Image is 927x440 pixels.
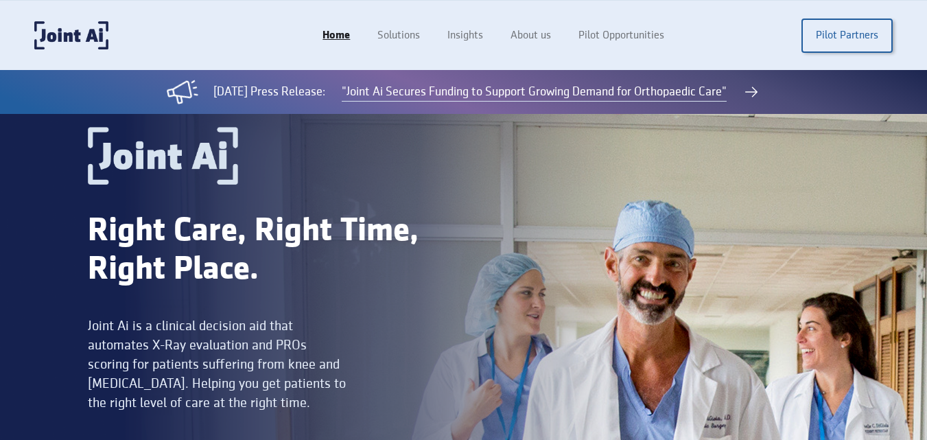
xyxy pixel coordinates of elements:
div: Joint Ai is a clinical decision aid that automates X-Ray evaluation and PROs scoring for patients... [88,316,351,413]
a: Pilot Partners [801,19,893,53]
a: Insights [434,23,497,49]
a: About us [497,23,565,49]
div: [DATE] Press Release: [213,83,325,101]
a: Solutions [364,23,434,49]
a: "Joint Ai Secures Funding to Support Growing Demand for Orthopaedic Care" [342,83,727,102]
a: home [34,21,108,49]
div: Right Care, Right Time, Right Place. [88,212,464,289]
a: Home [309,23,364,49]
a: Pilot Opportunities [565,23,678,49]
